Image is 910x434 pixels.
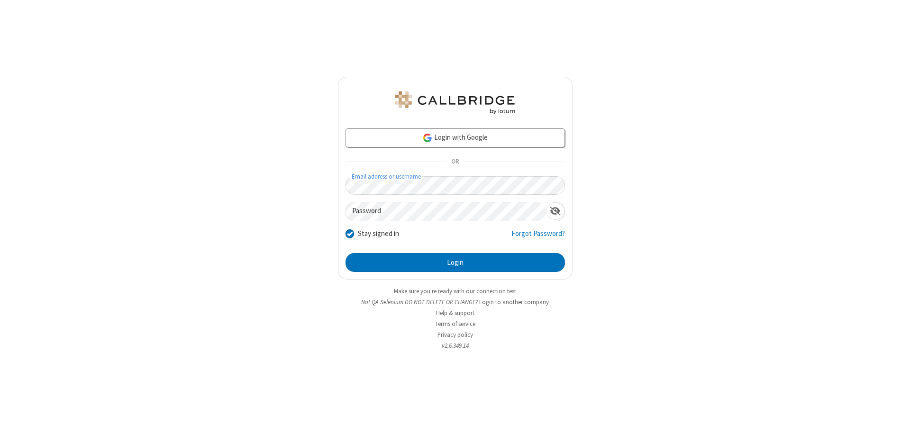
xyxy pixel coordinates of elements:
a: Make sure you're ready with our connection test [394,287,516,295]
button: Login to another company [479,298,549,307]
button: Login [346,253,565,272]
a: Terms of service [435,320,475,328]
li: v2.6.349.14 [338,341,573,350]
a: Login with Google [346,128,565,147]
img: QA Selenium DO NOT DELETE OR CHANGE [393,91,517,114]
a: Forgot Password? [511,228,565,246]
img: google-icon.png [422,133,433,143]
span: OR [447,155,463,169]
input: Password [346,202,546,221]
label: Stay signed in [358,228,399,239]
a: Privacy policy [437,331,473,339]
div: Show password [546,202,564,220]
a: Help & support [436,309,474,317]
input: Email address or username [346,176,565,195]
li: Not QA Selenium DO NOT DELETE OR CHANGE? [338,298,573,307]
